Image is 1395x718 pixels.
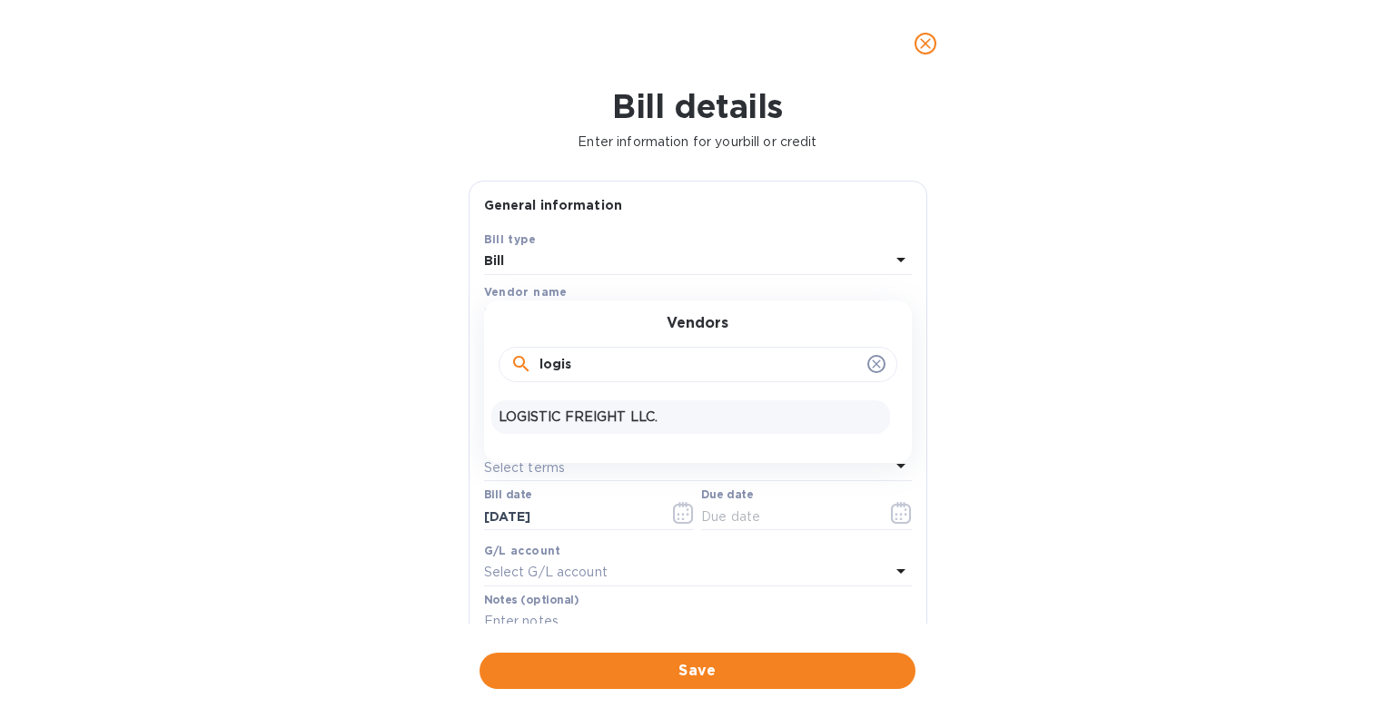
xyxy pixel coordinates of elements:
p: Select vendor name [484,304,611,323]
p: Select G/L account [484,563,608,582]
button: close [904,22,947,65]
label: Bill date [484,490,532,501]
input: Search [539,351,860,379]
input: Select date [484,503,656,530]
p: Enter information for your bill or credit [15,133,1380,152]
input: Due date [701,503,873,530]
input: Enter notes [484,608,912,635]
p: Select terms [484,458,566,477]
h1: Bill details [15,87,1380,125]
b: General information [484,198,623,212]
b: G/L account [484,544,561,557]
h3: Vendors [667,315,728,332]
b: Bill [484,253,505,268]
span: Save [494,660,901,682]
button: Save [480,653,915,689]
b: Bill type [484,232,537,246]
b: Vendor name [484,285,568,299]
label: Due date [701,490,753,501]
p: LOGISTIC FREIGHT LLC. [499,408,883,427]
label: Notes (optional) [484,595,579,605]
